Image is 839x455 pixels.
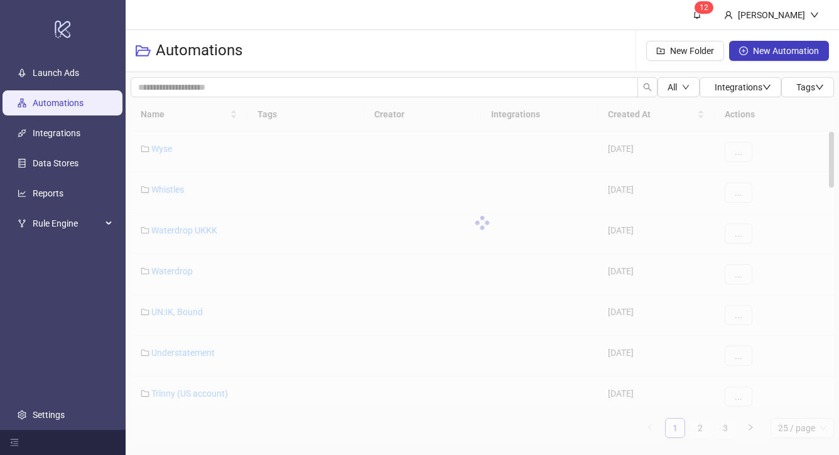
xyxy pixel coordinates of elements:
span: down [810,11,819,19]
a: Data Stores [33,158,78,168]
span: 2 [704,3,708,12]
span: plus-circle [739,46,748,55]
span: Tags [796,82,824,92]
a: Settings [33,410,65,420]
span: menu-fold [10,438,19,447]
span: folder-add [656,46,665,55]
button: Alldown [658,77,700,97]
span: down [815,83,824,92]
a: Launch Ads [33,68,79,78]
button: New Folder [646,41,724,61]
button: New Automation [729,41,829,61]
h3: Automations [156,41,242,61]
span: All [668,82,677,92]
span: bell [693,10,701,19]
a: Automations [33,98,84,108]
span: down [682,83,690,91]
span: user [724,11,733,19]
sup: 12 [695,1,713,14]
button: Tagsdown [781,77,834,97]
span: down [762,83,771,92]
span: New Folder [670,46,714,56]
div: [PERSON_NAME] [733,8,810,22]
span: 1 [700,3,704,12]
span: Integrations [715,82,771,92]
a: Reports [33,188,63,198]
span: New Automation [753,46,819,56]
button: Integrationsdown [700,77,781,97]
span: Rule Engine [33,211,102,236]
span: folder-open [136,43,151,58]
a: Integrations [33,128,80,138]
span: fork [18,219,26,228]
span: search [643,83,652,92]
